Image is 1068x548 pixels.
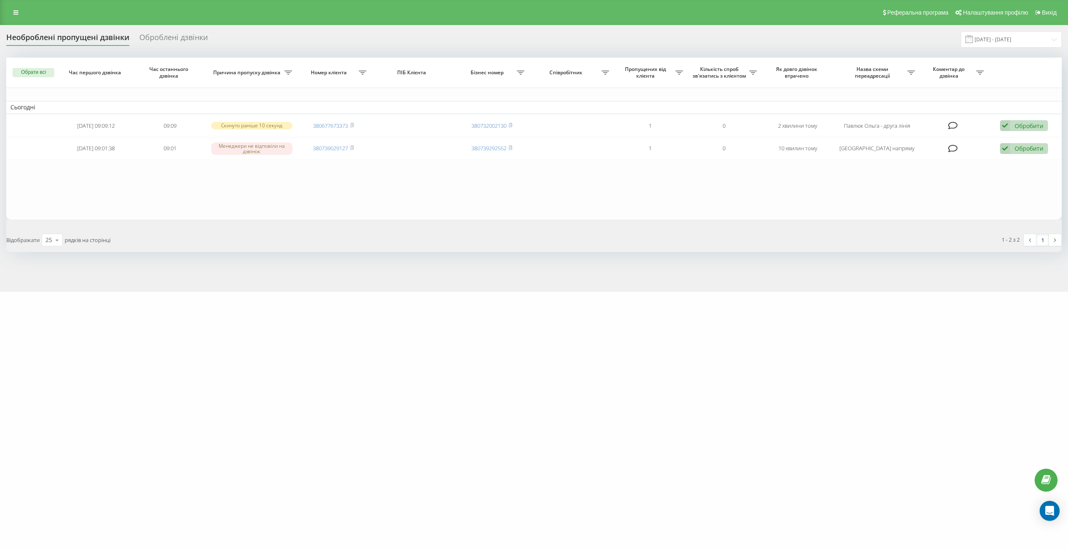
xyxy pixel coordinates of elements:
td: 1 [613,138,687,160]
td: 09:09 [133,116,207,136]
td: 09:01 [133,138,207,160]
a: 1 [1036,234,1049,246]
td: Сьогодні [6,101,1062,114]
span: Бізнес номер [459,69,517,76]
div: Менеджери не відповіли на дзвінок [211,142,292,155]
td: 2 хвилини тому [761,116,835,136]
td: 1 [613,116,687,136]
td: Павлюк Ольга - друга лінія [835,116,919,136]
span: Номер клієнта [301,69,359,76]
div: 25 [45,236,52,244]
td: [DATE] 09:01:38 [59,138,133,160]
button: Обрати всі [13,68,54,77]
a: 380732002130 [471,122,506,129]
span: Налаштування профілю [963,9,1028,16]
div: Open Intercom Messenger [1040,501,1060,521]
span: рядків на сторінці [65,236,111,244]
td: 0 [687,138,761,160]
div: Необроблені пропущені дзвінки [6,33,129,46]
span: ПІБ Клієнта [378,69,447,76]
td: [DATE] 09:09:12 [59,116,133,136]
span: Пропущених від клієнта [617,66,675,79]
td: 0 [687,116,761,136]
span: Співробітник [533,69,601,76]
span: Реферальна програма [887,9,949,16]
span: Кількість спроб зв'язатись з клієнтом [691,66,749,79]
div: Обробити [1015,144,1043,152]
span: Час першого дзвінка [66,69,125,76]
a: 380739029127 [313,144,348,152]
span: Причина пропуску дзвінка [211,69,285,76]
div: Обробити [1015,122,1043,130]
div: 1 - 2 з 2 [1002,235,1020,244]
td: 10 хвилин тому [761,138,835,160]
span: Як довго дзвінок втрачено [768,66,827,79]
span: Вихід [1042,9,1057,16]
span: Відображати [6,236,40,244]
span: Час останнього дзвінка [140,66,199,79]
span: Коментар до дзвінка [923,66,976,79]
td: [GEOGRAPHIC_DATA] напряму [835,138,919,160]
span: Назва схеми переадресації [839,66,907,79]
div: Скинуто раніше 10 секунд [211,122,292,129]
div: Оброблені дзвінки [139,33,208,46]
a: 380739292552 [471,144,506,152]
a: 380677673373 [313,122,348,129]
